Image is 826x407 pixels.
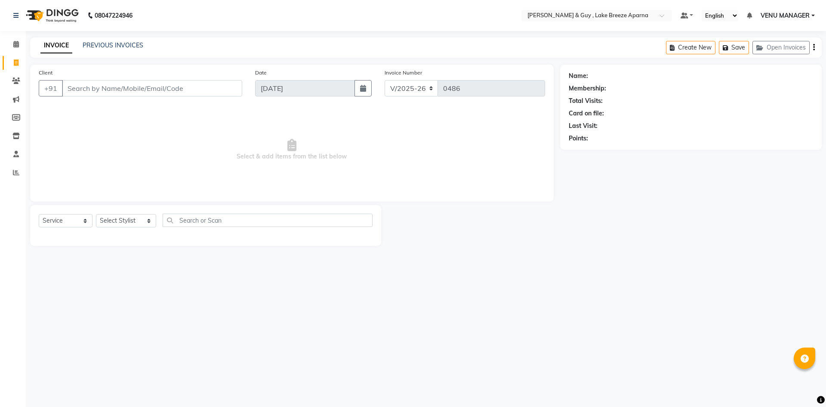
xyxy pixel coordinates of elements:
[40,38,72,53] a: INVOICE
[385,69,422,77] label: Invoice Number
[83,41,143,49] a: PREVIOUS INVOICES
[761,11,810,20] span: VENU MANAGER
[569,71,588,81] div: Name:
[95,3,133,28] b: 08047224946
[569,96,603,106] div: Total Visits:
[255,69,267,77] label: Date
[719,41,749,54] button: Save
[62,80,242,96] input: Search by Name/Mobile/Email/Code
[569,121,598,130] div: Last Visit:
[163,214,373,227] input: Search or Scan
[569,134,588,143] div: Points:
[39,107,545,193] span: Select & add items from the list below
[39,69,52,77] label: Client
[569,109,604,118] div: Card on file:
[666,41,715,54] button: Create New
[752,41,810,54] button: Open Invoices
[790,373,817,398] iframe: chat widget
[569,84,606,93] div: Membership:
[39,80,63,96] button: +91
[22,3,81,28] img: logo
